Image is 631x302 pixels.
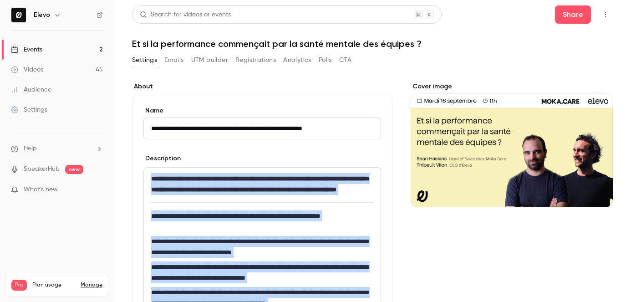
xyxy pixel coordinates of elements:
[411,82,613,91] label: Cover image
[24,144,37,154] span: Help
[92,186,103,194] iframe: Noticeable Trigger
[191,53,228,67] button: UTM builder
[32,282,75,289] span: Plan usage
[140,10,231,20] div: Search for videos or events
[24,164,60,174] a: SpeakerHub
[11,45,42,54] div: Events
[11,8,26,22] img: Elevo
[164,53,183,67] button: Emails
[235,53,276,67] button: Registrations
[283,53,311,67] button: Analytics
[11,105,47,114] div: Settings
[24,185,58,195] span: What's new
[81,282,102,289] a: Manage
[143,106,381,115] label: Name
[11,85,51,94] div: Audience
[11,280,27,291] span: Pro
[65,165,83,174] span: new
[339,53,351,67] button: CTA
[11,144,103,154] li: help-dropdown-opener
[11,65,43,74] div: Videos
[143,154,181,163] label: Description
[34,10,50,20] h6: Elevo
[132,53,157,67] button: Settings
[555,5,591,24] button: Share
[132,38,613,49] h1: Et si la performance commençait par la santé mentale des équipes ?
[411,82,613,207] section: Cover image
[132,82,392,91] label: About
[319,53,332,67] button: Polls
